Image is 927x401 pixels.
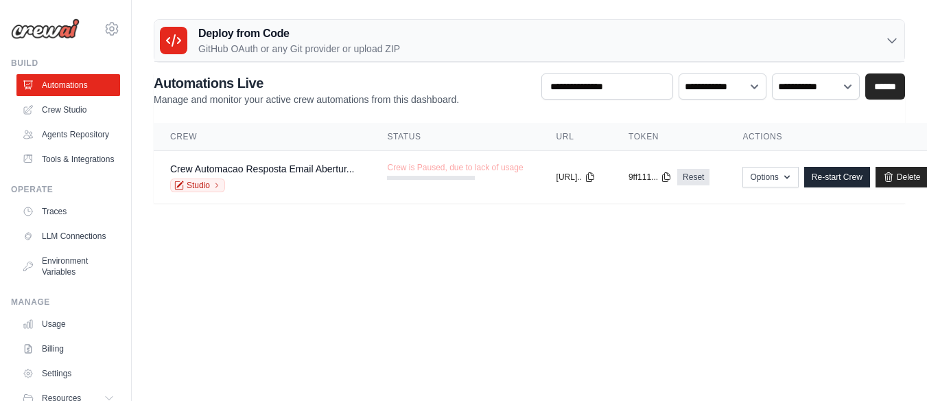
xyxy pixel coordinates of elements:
a: Re-start Crew [804,167,870,187]
button: 9ff111... [629,172,672,183]
p: GitHub OAuth or any Git provider or upload ZIP [198,42,400,56]
span: Crew is Paused, due to lack of usage [387,162,523,173]
th: Token [612,123,727,151]
a: Settings [16,363,120,385]
h2: Automations Live [154,73,459,93]
a: Tools & Integrations [16,148,120,170]
p: Manage and monitor your active crew automations from this dashboard. [154,93,459,106]
a: Studio [170,179,225,192]
th: URL [540,123,612,151]
a: Usage [16,313,120,335]
a: Agents Repository [16,124,120,146]
a: Reset [677,169,709,185]
a: Traces [16,200,120,222]
button: Options [742,167,798,187]
div: Manage [11,297,120,308]
a: Crew Studio [16,99,120,121]
img: Logo [11,19,80,39]
div: Build [11,58,120,69]
h3: Deploy from Code [198,25,400,42]
div: Operate [11,184,120,195]
a: Crew Automacao Resposta Email Abertur... [170,163,354,174]
a: LLM Connections [16,225,120,247]
th: Crew [154,123,371,151]
th: Status [371,123,539,151]
a: Automations [16,74,120,96]
a: Billing [16,338,120,360]
a: Environment Variables [16,250,120,283]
